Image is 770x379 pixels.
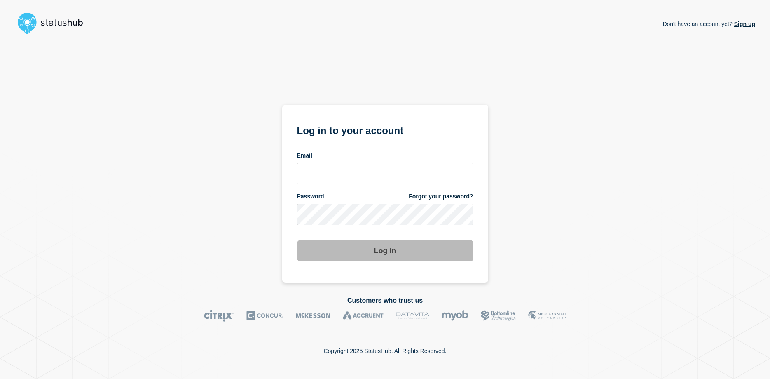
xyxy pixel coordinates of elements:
h2: Customers who trust us [15,297,755,304]
span: Email [297,152,312,160]
input: password input [297,204,473,225]
a: Sign up [733,21,755,27]
img: Citrix logo [204,310,234,322]
img: myob logo [442,310,468,322]
p: Copyright 2025 StatusHub. All Rights Reserved. [323,348,446,354]
img: MSU logo [528,310,566,322]
img: StatusHub logo [15,10,93,36]
p: Don't have an account yet? [662,14,755,34]
img: McKesson logo [296,310,330,322]
h1: Log in to your account [297,122,473,137]
img: Accruent logo [343,310,384,322]
span: Password [297,193,324,200]
img: DataVita logo [396,310,429,322]
a: Forgot your password? [409,193,473,200]
input: email input [297,163,473,184]
img: Bottomline logo [481,310,516,322]
button: Log in [297,240,473,261]
img: Concur logo [246,310,283,322]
